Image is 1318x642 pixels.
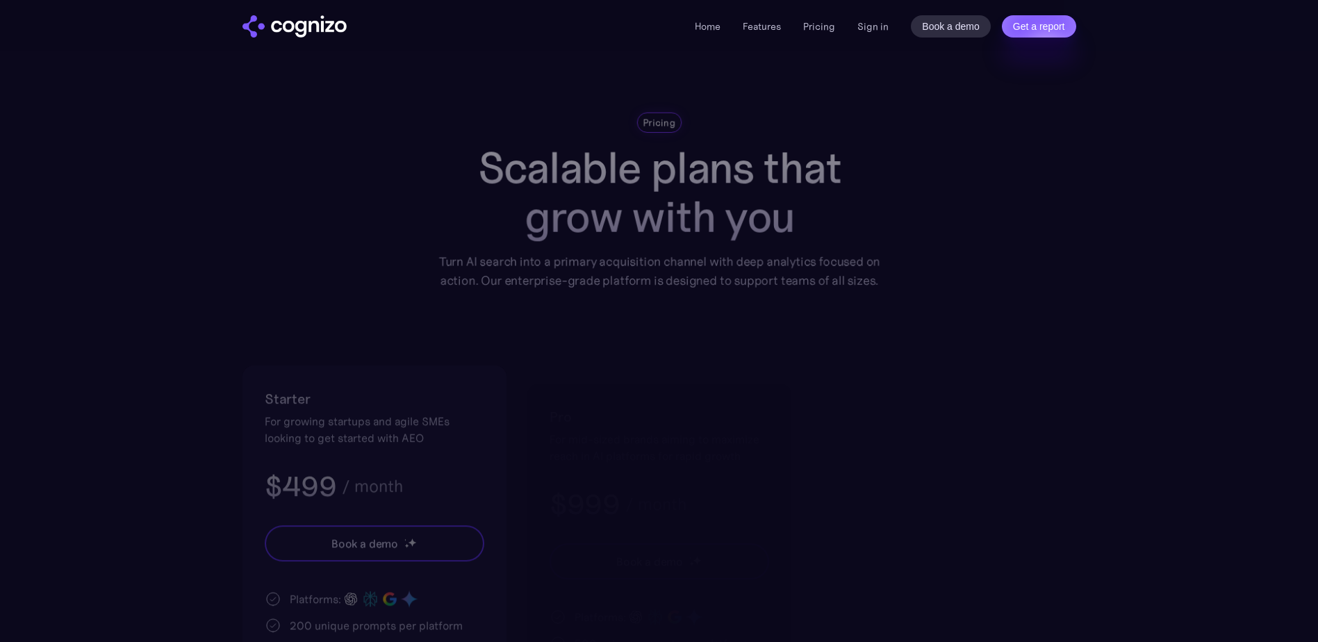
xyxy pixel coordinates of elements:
img: star [689,557,691,559]
div: 200 unique prompts per platform [290,617,463,634]
div: Platforms: [575,609,626,625]
div: For growing startups and agile SMEs looking to get started with AEO [265,413,484,446]
a: Get a report [1002,15,1076,38]
a: Home [695,20,720,33]
img: star [404,539,406,541]
img: star [407,538,416,547]
div: Pricing [643,116,675,130]
div: Book a demo [616,553,682,570]
img: star [689,561,693,566]
h3: $999 [550,486,620,522]
a: Book a demostarstarstar [265,525,484,561]
div: Book a demo [331,535,397,552]
a: home [242,15,347,38]
div: / month [341,478,402,495]
a: Pricing [803,20,835,33]
img: star [404,543,409,548]
h2: Pro [550,406,769,428]
div: For mid-sized brands aiming to maximize reach in AI platforms for rapid growth [550,431,769,464]
h2: Starter [265,388,484,410]
h3: $499 [265,468,336,504]
a: Book a demostarstarstar [550,543,769,579]
div: Turn AI search into a primary acquisition channel with deep analytics focused on action. Our ente... [428,252,889,290]
div: Platforms: [290,591,341,607]
img: star [692,556,701,565]
img: cognizo logo [242,15,347,38]
a: Features [743,20,781,33]
h1: Scalable plans that grow with you [428,144,889,242]
a: Book a demo [911,15,991,38]
a: Sign in [857,18,889,35]
div: / month [625,496,686,513]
